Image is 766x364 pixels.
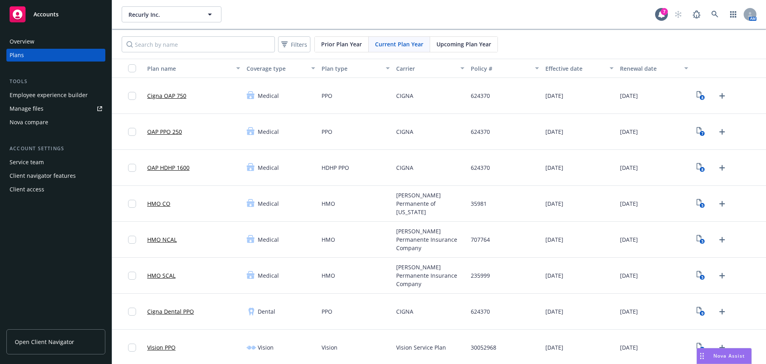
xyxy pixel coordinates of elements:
span: HMO [322,271,335,280]
span: Medical [258,127,279,136]
span: Medical [258,199,279,208]
span: Upcoming Plan Year [436,40,491,48]
button: Plan name [144,59,243,78]
div: Renewal date [620,64,679,73]
span: 30052968 [471,343,496,352]
span: [DATE] [545,343,563,352]
span: CIGNA [396,91,413,100]
span: [DATE] [620,271,638,280]
a: Plans [6,49,105,62]
a: Cigna OAP 750 [147,91,186,100]
span: Filters [291,40,307,49]
a: Overview [6,35,105,48]
a: HMO CO [147,199,170,208]
div: 7 [661,8,668,15]
button: Policy # [468,59,542,78]
a: Upload Plan Documents [716,305,728,318]
span: [DATE] [620,343,638,352]
span: 624370 [471,91,490,100]
button: Coverage type [243,59,318,78]
a: View Plan Documents [695,197,707,210]
span: [PERSON_NAME] Permanente Insurance Company [396,227,464,252]
div: Plan type [322,64,381,73]
input: Select all [128,64,136,72]
a: Employee experience builder [6,89,105,101]
span: HMO [322,199,335,208]
div: Drag to move [697,348,707,364]
span: Accounts [34,11,59,18]
span: [DATE] [620,163,638,172]
a: Client navigator features [6,169,105,182]
input: Toggle Row Selected [128,92,136,100]
text: 5 [701,275,703,280]
a: OAP HDHP 1600 [147,163,190,172]
input: Toggle Row Selected [128,308,136,316]
a: Upload Plan Documents [716,197,728,210]
span: [DATE] [545,307,563,316]
div: Tools [6,78,105,86]
input: Toggle Row Selected [128,128,136,136]
span: HMO [322,235,335,244]
a: Upload Plan Documents [716,125,728,138]
a: Nova compare [6,116,105,129]
span: 624370 [471,163,490,172]
a: Accounts [6,3,105,26]
div: Overview [10,35,34,48]
div: Coverage type [247,64,306,73]
a: Client access [6,183,105,196]
a: Cigna Dental PPO [147,307,194,316]
button: Renewal date [617,59,691,78]
a: Search [707,6,723,22]
a: OAP PPO 250 [147,127,182,136]
a: Report a Bug [689,6,705,22]
a: Upload Plan Documents [716,233,728,246]
span: [DATE] [620,199,638,208]
a: Upload Plan Documents [716,341,728,354]
a: Switch app [725,6,741,22]
span: CIGNA [396,127,413,136]
text: 9 [701,311,703,316]
button: Effective date [542,59,617,78]
button: Carrier [393,59,468,78]
span: PPO [322,307,332,316]
span: 35981 [471,199,487,208]
div: Manage files [10,102,43,115]
span: 235999 [471,271,490,280]
button: Recurly Inc. [122,6,221,22]
span: [DATE] [620,91,638,100]
span: Medical [258,271,279,280]
span: CIGNA [396,163,413,172]
div: Client navigator features [10,169,76,182]
div: Policy # [471,64,530,73]
span: 707764 [471,235,490,244]
span: Nova Assist [713,352,745,359]
span: [PERSON_NAME] Permanente Insurance Company [396,263,464,288]
div: Employee experience builder [10,89,88,101]
input: Toggle Row Selected [128,236,136,244]
span: PPO [322,127,332,136]
span: [DATE] [545,163,563,172]
a: HMO NCAL [147,235,177,244]
div: Carrier [396,64,456,73]
a: Manage files [6,102,105,115]
span: Prior Plan Year [321,40,362,48]
span: Vision [258,343,274,352]
input: Toggle Row Selected [128,344,136,352]
span: Vision Service Plan [396,343,446,352]
a: View Plan Documents [695,269,707,282]
span: HDHP PPO [322,163,349,172]
a: View Plan Documents [695,341,707,354]
div: Account settings [6,145,105,153]
a: View Plan Documents [695,125,707,138]
text: 5 [701,239,703,244]
input: Toggle Row Selected [128,272,136,280]
a: Upload Plan Documents [716,269,728,282]
div: Plans [10,49,24,62]
span: CIGNA [396,307,413,316]
span: Current Plan Year [375,40,423,48]
input: Search by name [122,36,275,52]
span: 624370 [471,307,490,316]
div: Plan name [147,64,231,73]
text: 5 [701,203,703,208]
span: [DATE] [545,91,563,100]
